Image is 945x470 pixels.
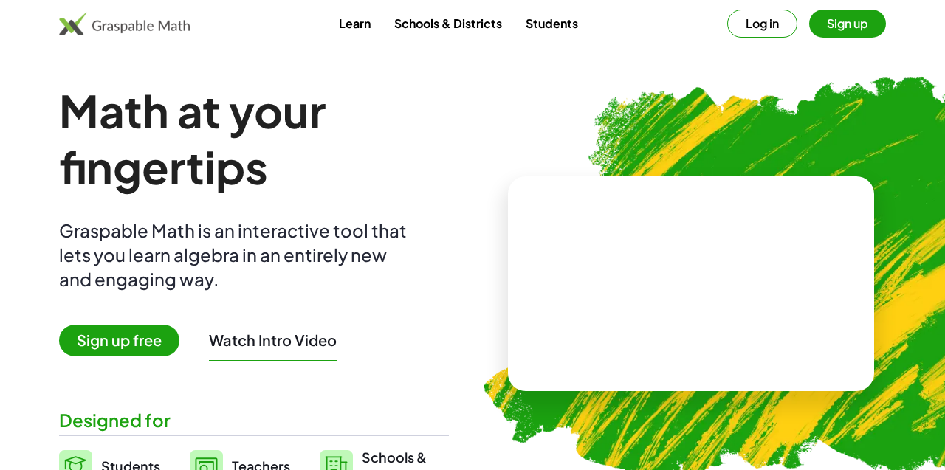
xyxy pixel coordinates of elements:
button: Log in [727,10,797,38]
button: Sign up [809,10,886,38]
h1: Math at your fingertips [59,83,449,195]
span: Sign up free [59,325,179,356]
div: Graspable Math is an interactive tool that lets you learn algebra in an entirely new and engaging... [59,218,413,291]
div: Designed for [59,408,449,432]
button: Watch Intro Video [209,331,337,350]
a: Students [514,10,590,37]
a: Learn [327,10,382,37]
a: Schools & Districts [382,10,514,37]
video: What is this? This is dynamic math notation. Dynamic math notation plays a central role in how Gr... [580,228,802,339]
